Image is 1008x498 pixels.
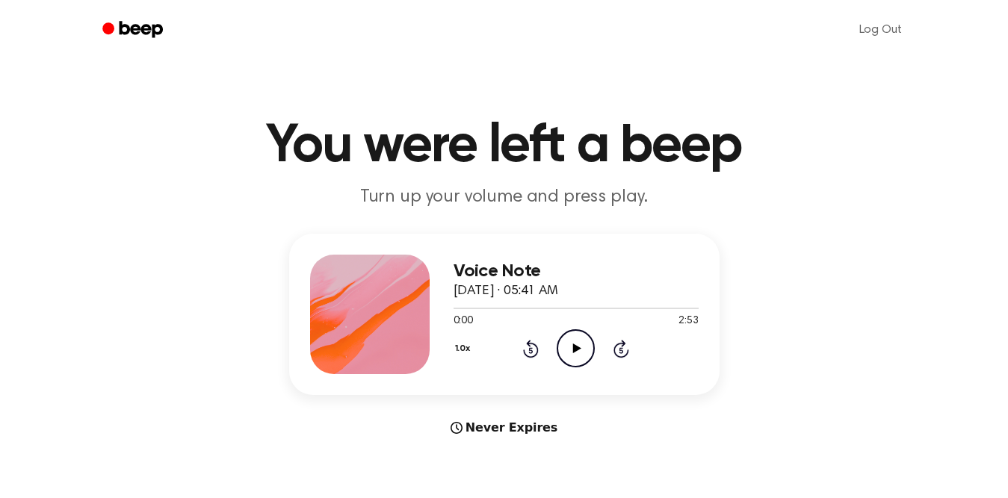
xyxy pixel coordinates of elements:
[454,314,473,329] span: 0:00
[92,16,176,45] a: Beep
[122,119,887,173] h1: You were left a beep
[454,336,476,361] button: 1.0x
[678,314,698,329] span: 2:53
[289,419,720,437] div: Never Expires
[844,12,917,48] a: Log Out
[454,284,558,298] span: [DATE] · 05:41 AM
[454,261,699,281] h3: Voice Note
[217,185,791,210] p: Turn up your volume and press play.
